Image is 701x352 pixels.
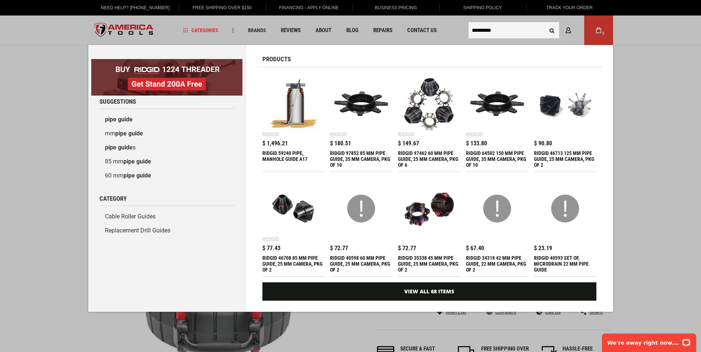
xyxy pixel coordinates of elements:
div: Ridgid [466,132,483,137]
img: RIDGID 40593 SET OF, MICRODRAIN 22 MM PIPE GUIDE [538,181,593,236]
span: Suggestions [99,99,136,105]
a: pipe guide [99,113,234,127]
img: RIDGID 35338 45 MM PIPE GUIDE, 25 MM CAMERA, PKG OF 2 [402,181,457,236]
div: RIDGID 97462 60 MM PIPE GUIDE, 25 MM CAMERA, PKG OF 6 [398,150,460,168]
a: RIDGID 40598 60 MM PIPE GUIDE, 25 MM CAMERA, PKG OF 2 $ 72.77 RIDGID 40598 60 MM PIPE GUIDE, 25 M... [330,177,392,276]
a: 85 mmpipe guide [99,155,234,169]
span: $ 23.19 [534,245,552,251]
a: RIDGID 46708 85 MM PIPE GUIDE, 25 MM CAMERA, PKG OF 2 Ridgid $ 77.43 RIDGID 46708 85 MM PIPE GUID... [262,177,325,276]
div: RIDGID 97852 85 MM PIPE GUIDE, 35 MM CAMERA, PKG OF 10 [330,150,392,168]
img: RIDGID 97462 60 MM PIPE GUIDE, 25 MM CAMERA, PKG OF 6 [402,76,457,131]
span: $ 77.43 [262,245,280,251]
span: $ 72.77 [398,245,416,251]
div: Ridgid [398,132,415,137]
span: Categories [183,28,218,33]
b: pipe [105,116,116,123]
a: RIDGID 40593 SET OF, MICRODRAIN 22 MM PIPE GUIDE $ 23.19 RIDGID 40593 SET OF, MICRODRAIN 22 MM PI... [534,177,596,276]
button: Search [545,23,559,37]
div: RIDGID 64502 150 MM PIPE GUIDE, 35 MM CAMERA, PKG OF 10 [466,150,528,168]
a: RIDGID 64502 150 MM PIPE GUIDE, 35 MM CAMERA, PKG OF 10 Ridgid $ 133.80 RIDGID 64502 150 MM PIPE ... [466,73,528,172]
span: Brands [248,28,266,33]
img: RIDGID 46713 125 MM PIPE GUIDE, 25 MM CAMERA, PKG OF 2 [538,76,593,131]
b: guide [118,144,133,151]
span: $ 149.67 [398,141,419,146]
span: $ 90.80 [534,141,552,146]
div: RIDGID 35338 45 MM PIPE GUIDE, 25 MM CAMERA, PKG OF 2 [398,255,460,273]
span: $ 133.80 [466,141,487,146]
a: RIDGID 34318 42 MM PIPE GUIDE, 22 MM CAMERA, PKG OF 2 $ 67.40 RIDGID 34318 42 MM PIPE GUIDE, 22 M... [466,177,528,276]
a: View All 68 Items [262,282,596,301]
div: RIDGID 40598 60 MM PIPE GUIDE, 25 MM CAMERA, PKG OF 2 [330,255,392,273]
a: BOGO: Buy RIDGID® 1224 Threader, Get Stand 200A Free! [91,59,242,65]
div: Ridgid [262,237,279,242]
iframe: LiveChat chat widget [597,329,701,352]
b: pipe [115,130,127,137]
span: $ 67.40 [466,245,484,251]
div: Ridgid [330,132,347,137]
a: 60 mmpipe guide [99,169,234,183]
img: RIDGID 97852 85 MM PIPE GUIDE, 35 MM CAMERA, PKG OF 10 [334,76,389,131]
span: $ 72.77 [330,245,348,251]
img: BOGO: Buy RIDGID® 1224 Threader, Get Stand 200A Free! [91,59,242,96]
div: Ridgid [262,132,279,137]
span: $ 180.51 [330,141,351,146]
a: RIDGID 97852 85 MM PIPE GUIDE, 35 MM CAMERA, PKG OF 10 Ridgid $ 180.51 RIDGID 97852 85 MM PIPE GU... [330,73,392,172]
a: RIDGID 97462 60 MM PIPE GUIDE, 25 MM CAMERA, PKG OF 6 Ridgid $ 149.67 RIDGID 97462 60 MM PIPE GUI... [398,73,460,172]
b: guide [136,158,151,165]
a: Cable Roller Guides [99,210,234,224]
a: pipe guides [99,141,234,155]
img: RIDGID 59240 PIPE, MANHOLE GUIDE A17 [266,76,321,131]
span: $ 1,496.21 [262,141,288,146]
a: mmpipe guide [99,127,234,141]
a: RIDGID 59240 PIPE, MANHOLE GUIDE A17 Ridgid $ 1,496.21 RIDGID 59240 PIPE, MANHOLE GUIDE A17 [262,73,325,172]
img: RIDGID 64502 150 MM PIPE GUIDE, 35 MM CAMERA, PKG OF 10 [470,76,525,131]
b: guide [136,172,151,179]
a: RIDGID 35338 45 MM PIPE GUIDE, 25 MM CAMERA, PKG OF 2 $ 72.77 RIDGID 35338 45 MM PIPE GUIDE, 25 M... [398,177,460,276]
b: guide [118,116,133,123]
a: Categories [180,25,222,35]
span: Products [262,56,291,62]
div: RIDGID 59240 PIPE, MANHOLE GUIDE A17 [262,150,325,168]
span: Category [99,196,127,202]
b: guide [128,130,143,137]
img: RIDGID 46708 85 MM PIPE GUIDE, 25 MM CAMERA, PKG OF 2 [266,181,321,236]
b: pipe [123,158,135,165]
img: RIDGID 40598 60 MM PIPE GUIDE, 25 MM CAMERA, PKG OF 2 [334,181,389,236]
a: RIDGID 46713 125 MM PIPE GUIDE, 25 MM CAMERA, PKG OF 2 $ 90.80 RIDGID 46713 125 MM PIPE GUIDE, 25... [534,73,596,172]
div: RIDGID 34318 42 MM PIPE GUIDE, 22 MM CAMERA, PKG OF 2 [466,255,528,273]
img: RIDGID 34318 42 MM PIPE GUIDE, 22 MM CAMERA, PKG OF 2 [470,181,525,236]
b: pipe [105,144,116,151]
b: pipe [123,172,135,179]
div: RIDGID 40593 SET OF, MICRODRAIN 22 MM PIPE GUIDE [534,255,596,273]
a: Brands [245,25,269,35]
div: RIDGID 46713 125 MM PIPE GUIDE, 25 MM CAMERA, PKG OF 2 [534,150,596,168]
a: Replacement Drill Guides [99,224,234,238]
div: RIDGID 46708 85 MM PIPE GUIDE, 25 MM CAMERA, PKG OF 2 [262,255,325,273]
